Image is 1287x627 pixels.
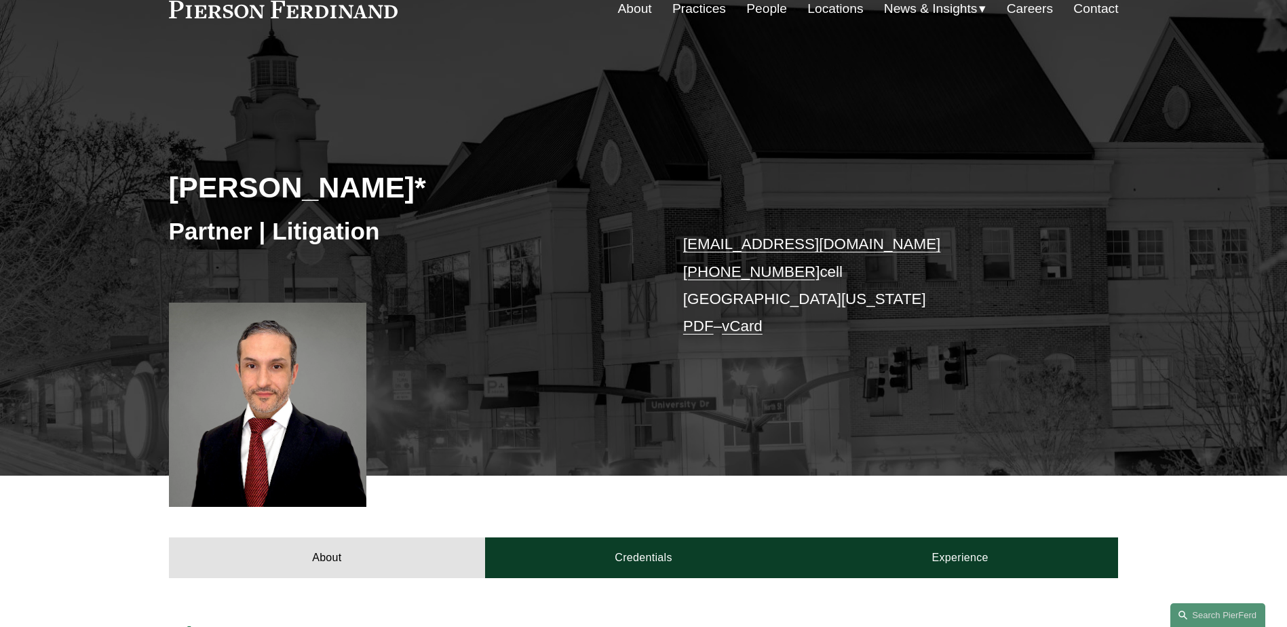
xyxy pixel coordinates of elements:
a: [PHONE_NUMBER] [683,263,820,280]
a: Credentials [485,537,802,578]
a: Search this site [1170,603,1265,627]
h3: Partner | Litigation [169,216,644,246]
a: [EMAIL_ADDRESS][DOMAIN_NAME] [683,235,940,252]
a: PDF [683,318,714,335]
a: vCard [722,318,763,335]
p: cell [GEOGRAPHIC_DATA][US_STATE] – [683,231,1079,340]
a: About [169,537,486,578]
a: Experience [802,537,1119,578]
h2: [PERSON_NAME]* [169,170,644,205]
